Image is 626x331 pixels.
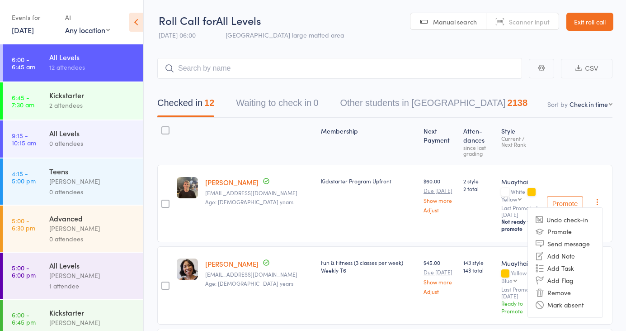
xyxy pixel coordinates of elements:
time: 6:00 - 6:45 pm [12,311,36,326]
a: [PERSON_NAME] [205,259,259,269]
div: Next Payment [420,122,459,161]
div: Events for [12,10,56,25]
span: All Levels [216,13,261,28]
span: Manual search [433,17,477,26]
div: $60.00 [424,177,456,213]
div: Teens [49,166,136,176]
div: Kickstarter [49,307,136,317]
div: Fun & Fitness (3 classes per week) Weekly T6 [321,259,416,274]
span: 143 total [463,266,494,274]
div: [PERSON_NAME] [49,317,136,328]
a: 4:15 -5:00 pmTeens[PERSON_NAME]0 attendees [3,158,143,205]
img: image1759909655.png [177,177,198,198]
small: Last Promoted: [DATE] [501,286,540,299]
div: [PERSON_NAME] [49,270,136,281]
div: White [501,188,540,202]
div: $45.00 [424,259,456,294]
a: Show more [424,279,456,285]
time: 5:00 - 6:00 pm [12,264,36,278]
div: Blue [501,278,513,283]
time: 6:45 - 7:30 am [12,94,34,108]
a: 6:45 -7:30 amKickstarter2 attendees [3,82,143,120]
div: Check in time [570,100,608,109]
div: 2 attendees [49,100,136,110]
div: since last grading [463,144,494,156]
time: 6:00 - 6:45 am [12,56,35,70]
li: Remove [528,287,602,299]
a: 5:00 -6:00 pmAll Levels[PERSON_NAME]1 attendee [3,253,143,299]
a: Show more [424,197,456,203]
div: All Levels [49,52,136,62]
span: 2 total [463,185,494,192]
span: 143 style [463,259,494,266]
div: Ready to Promote [501,299,540,315]
div: Style [498,122,543,161]
div: All Levels [49,128,136,138]
li: Undo check-in [528,214,602,225]
li: Promote [528,225,602,238]
button: Promote [547,196,583,211]
time: 5:00 - 6:30 pm [12,217,35,231]
span: 2 style [463,177,494,185]
li: Send message [528,238,602,250]
div: Kickstarter [49,90,136,100]
div: Muaythai [501,259,540,268]
div: At [65,10,110,25]
div: Kickstarter Program Upfront [321,177,416,185]
div: [PERSON_NAME] [49,176,136,187]
span: Scanner input [509,17,550,26]
a: [DATE] [12,25,34,35]
img: image1754465531.png [177,259,198,280]
div: 1 attendee [49,281,136,291]
button: Other students in [GEOGRAPHIC_DATA]2138 [340,93,528,117]
small: dannysellers720@gmail.com [205,190,314,196]
div: Yellow [501,196,517,202]
span: [GEOGRAPHIC_DATA] large matted area [226,30,344,39]
div: Muaythai [501,177,540,186]
button: Waiting to check in0 [236,93,318,117]
div: 0 attendees [49,138,136,149]
small: Last Promoted: [DATE] [501,205,540,218]
li: Add Task [528,262,602,274]
span: Age: [DEMOGRAPHIC_DATA] years [205,198,293,206]
div: 0 attendees [49,187,136,197]
time: 4:15 - 5:00 pm [12,170,36,184]
div: Not ready to promote [501,218,540,232]
a: [PERSON_NAME] [205,177,259,187]
li: Add Flag [528,274,602,287]
div: 12 attendees [49,62,136,72]
button: Checked in12 [157,93,214,117]
small: Due [DATE] [424,269,456,275]
span: [DATE] 06:00 [159,30,196,39]
div: Membership [317,122,420,161]
div: Atten­dances [460,122,498,161]
a: 6:00 -6:45 amAll Levels12 attendees [3,44,143,82]
div: 2138 [508,98,528,108]
div: [PERSON_NAME] [49,223,136,234]
small: Due [DATE] [424,187,456,194]
div: Yellow [501,270,540,283]
input: Search by name [157,58,522,79]
div: All Levels [49,260,136,270]
div: 12 [204,98,214,108]
span: Roll Call for [159,13,216,28]
div: Current / Next Rank [501,135,540,147]
div: 0 attendees [49,234,136,244]
li: Mark absent [528,299,602,311]
button: CSV [561,59,612,78]
a: 5:00 -6:30 pmAdvanced[PERSON_NAME]0 attendees [3,206,143,252]
div: Advanced [49,213,136,223]
a: Adjust [424,207,456,213]
span: Age: [DEMOGRAPHIC_DATA] years [205,279,293,287]
a: Exit roll call [566,13,613,31]
label: Sort by [547,100,568,109]
a: 9:15 -10:15 amAll Levels0 attendees [3,120,143,158]
small: sai_arch@hotmail.com [205,271,314,278]
time: 9:15 - 10:15 am [12,132,36,146]
a: Adjust [424,288,456,294]
div: Any location [65,25,110,35]
div: 0 [313,98,318,108]
li: Add Note [528,250,602,262]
